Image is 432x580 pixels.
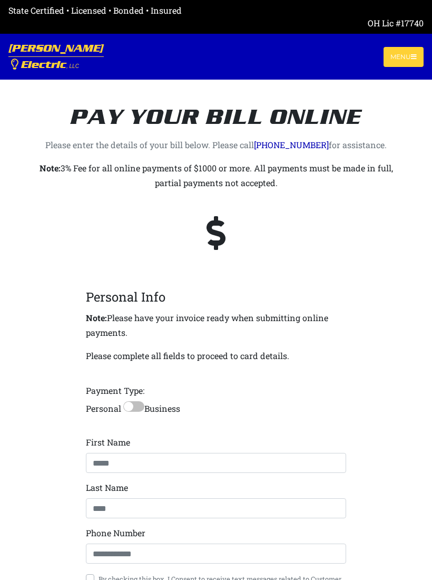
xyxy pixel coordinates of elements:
[86,287,346,306] legend: Personal Info
[86,436,130,449] label: First Name
[86,527,145,539] label: Phone Number
[8,38,104,75] a: [PERSON_NAME] Electric, LLC
[34,161,398,190] p: 3% Fee for all online payments of $1000 or more. All payments must be made in full, partial payme...
[40,162,61,173] strong: Note:
[86,312,107,323] strong: Note:
[8,4,424,17] div: State Certified • Licensed • Bonded • Insured
[254,139,329,150] a: [PHONE_NUMBER]
[86,311,346,340] p: Please have your invoice ready when submitting online payments.
[34,138,398,152] p: Please enter the details of your bill below. Please call for assistance.
[66,63,79,69] span: , LLC
[86,349,289,363] p: Please complete all fields to proceed to card details.
[34,79,398,130] h2: Pay your bill online
[8,17,424,30] div: OH Lic #17740
[86,384,144,397] label: Payment Type:
[384,47,424,67] button: Toggle navigation
[86,481,128,494] label: Last Name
